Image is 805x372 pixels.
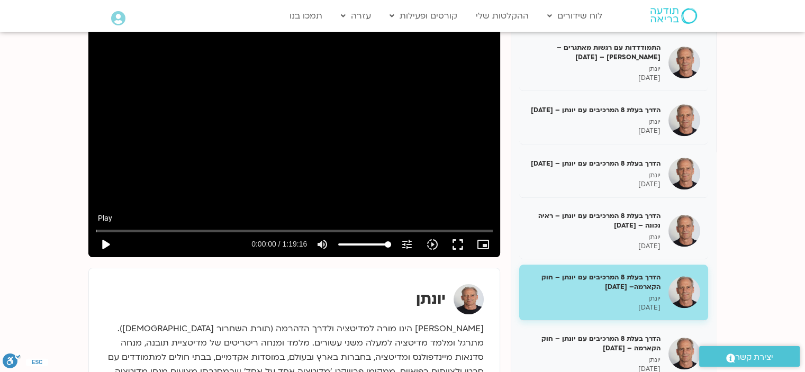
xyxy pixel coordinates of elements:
[650,8,697,24] img: תודעה בריאה
[668,104,700,136] img: הדרך בעלת 8 המרכיבים עם יונתן – 02/05/24
[527,273,661,292] h5: הדרך בעלת 8 המרכיבים עם יונתן – חוק הקארמה– [DATE]
[527,171,661,180] p: יונתן
[527,65,661,74] p: יונתן
[527,43,661,62] h5: התמודדדות עם רגשות מאתגרים – [PERSON_NAME] – [DATE]
[384,6,463,26] a: קורסים ופעילות
[527,242,661,251] p: [DATE]
[527,294,661,303] p: יונתן
[527,159,661,168] h5: הדרך בעלת 8 המרכיבים עם יונתן – [DATE]
[527,334,661,353] h5: הדרך בעלת 8 המרכיבים עם יונתן – חוק הקארמה – [DATE]
[336,6,376,26] a: עזרה
[668,47,700,78] img: התמודדדות עם רגשות מאתגרים – יונתן – 25/04/24
[284,6,328,26] a: תמכו בנו
[416,289,446,309] strong: יונתן
[527,105,661,115] h5: הדרך בעלת 8 המרכיבים עם יונתן – [DATE]
[668,276,700,308] img: הדרך בעלת 8 המרכיבים עם יונתן – חוק הקארמה– 30/05/24
[542,6,608,26] a: לוח שידורים
[527,126,661,135] p: [DATE]
[668,158,700,189] img: הדרך בעלת 8 המרכיבים עם יונתן – 16/05/24
[527,356,661,365] p: יונתן
[454,284,484,314] img: יונתן
[668,338,700,369] img: הדרך בעלת 8 המרכיבים עם יונתן – חוק הקארמה – 06/06/24
[735,350,773,365] span: יצירת קשר
[527,180,661,189] p: [DATE]
[527,233,661,242] p: יונתן
[527,211,661,230] h5: הדרך בעלת 8 המרכיבים עם יונתן – ראיה נכונה – [DATE]
[527,74,661,83] p: [DATE]
[699,346,800,367] a: יצירת קשר
[668,215,700,247] img: הדרך בעלת 8 המרכיבים עם יונתן – ראיה נכונה – 23/05/24
[527,117,661,126] p: יונתן
[527,303,661,312] p: [DATE]
[471,6,534,26] a: ההקלטות שלי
